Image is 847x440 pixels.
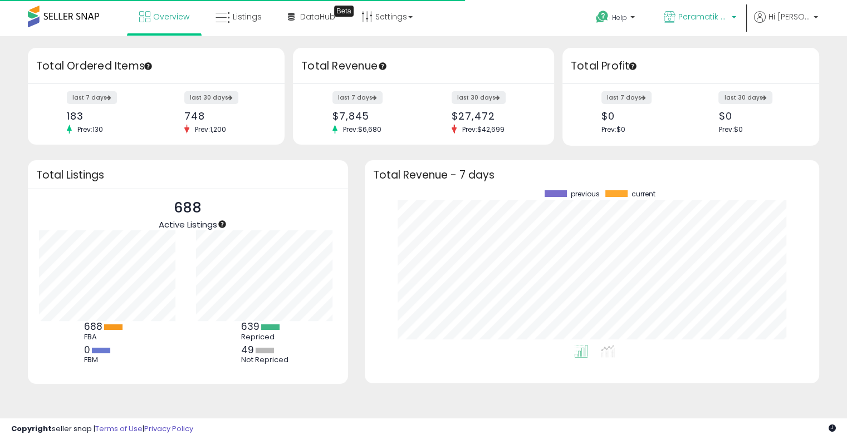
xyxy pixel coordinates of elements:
[754,11,818,36] a: Hi [PERSON_NAME]
[718,110,799,122] div: $0
[184,110,265,122] div: 748
[768,11,810,22] span: Hi [PERSON_NAME]
[84,333,134,342] div: FBA
[300,11,335,22] span: DataHub
[84,343,90,357] b: 0
[301,58,546,74] h3: Total Revenue
[678,11,728,22] span: Peramatik Goods Ltd US
[11,424,193,434] div: seller snap | |
[36,171,340,179] h3: Total Listings
[84,320,102,333] b: 688
[72,125,109,134] span: Prev: 130
[631,190,655,198] span: current
[337,125,387,134] span: Prev: $6,680
[189,125,232,134] span: Prev: 1,200
[612,13,627,22] span: Help
[334,6,354,17] div: Tooltip anchor
[332,91,383,104] label: last 7 days
[601,110,682,122] div: $0
[217,219,227,229] div: Tooltip anchor
[159,219,217,230] span: Active Listings
[373,171,811,179] h3: Total Revenue - 7 days
[452,91,506,104] label: last 30 days
[184,91,238,104] label: last 30 days
[11,423,52,434] strong: Copyright
[718,91,772,104] label: last 30 days
[595,10,609,24] i: Get Help
[587,2,646,36] a: Help
[95,423,143,434] a: Terms of Use
[67,91,117,104] label: last 7 days
[718,125,742,134] span: Prev: $0
[153,11,189,22] span: Overview
[241,333,291,342] div: Repriced
[144,423,193,434] a: Privacy Policy
[601,91,652,104] label: last 7 days
[601,125,625,134] span: Prev: $0
[143,61,153,71] div: Tooltip anchor
[84,355,134,364] div: FBM
[332,110,415,122] div: $7,845
[457,125,510,134] span: Prev: $42,699
[571,190,600,198] span: previous
[378,61,388,71] div: Tooltip anchor
[452,110,535,122] div: $27,472
[36,58,276,74] h3: Total Ordered Items
[241,320,260,333] b: 639
[241,343,254,357] b: 49
[628,61,638,71] div: Tooltip anchor
[67,110,148,122] div: 183
[233,11,262,22] span: Listings
[571,58,811,74] h3: Total Profit
[159,197,217,219] p: 688
[241,355,291,364] div: Not Repriced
